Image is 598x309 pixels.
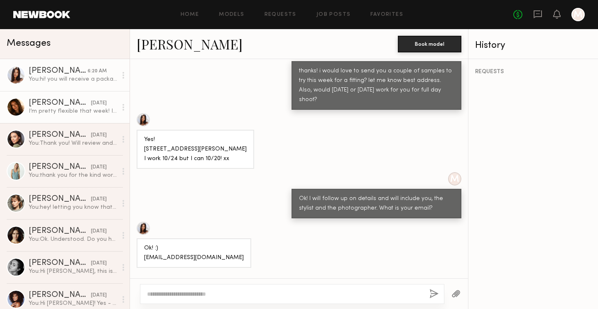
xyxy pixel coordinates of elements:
[398,40,461,47] a: Book model
[91,227,107,235] div: [DATE]
[181,12,199,17] a: Home
[265,12,297,17] a: Requests
[144,244,244,263] div: Ok! :) [EMAIL_ADDRESS][DOMAIN_NAME]
[370,12,403,17] a: Favorites
[29,131,91,139] div: [PERSON_NAME]
[571,8,585,21] a: M
[29,75,117,83] div: You: hi! you will receive a package from me from fedex. it should arrive [DATE]. here is tracking...
[398,36,461,52] button: Book model
[316,12,351,17] a: Job Posts
[219,12,244,17] a: Models
[137,35,243,53] a: [PERSON_NAME]
[29,227,91,235] div: [PERSON_NAME]
[29,235,117,243] div: You: Ok. Understood. Do you have an Instagram or other photos you can share? I have an opening fo...
[91,260,107,267] div: [DATE]
[91,195,107,203] div: [DATE]
[29,203,117,211] div: You: hey! letting you know that ive been contacting newbook to edit the payment to $450 v. $600. ...
[299,67,454,105] div: thanks! i would love to send you a couple of samples to try this week for a fitting? let me know ...
[475,41,591,50] div: History
[91,292,107,299] div: [DATE]
[29,195,91,203] div: [PERSON_NAME]
[91,131,107,139] div: [DATE]
[29,107,117,115] div: I’m pretty flexible that week! I’ll probably bartend [DATE] night so [DATE] [DATE] or [DATE] woul...
[29,163,91,171] div: [PERSON_NAME]
[29,99,91,107] div: [PERSON_NAME]
[29,267,117,275] div: You: Hi [PERSON_NAME], this is [PERSON_NAME] with [PERSON_NAME]. I just sent you an email to chec...
[91,99,107,107] div: [DATE]
[144,135,247,164] div: Yes! [STREET_ADDRESS][PERSON_NAME] I work 10/24 but I can 10/20! xx
[475,69,591,75] div: REQUESTS
[29,259,91,267] div: [PERSON_NAME]
[299,194,454,213] div: Ok! I will follow up on details and will include you, the stylist and the photographer. What is y...
[29,171,117,179] div: You: thank you for the kind words! and congrats! i have a [DEMOGRAPHIC_DATA] so i understand what...
[29,299,117,307] div: You: Hi [PERSON_NAME]! Yes - Sitano! [DATE] is the official date. Do you live in [GEOGRAPHIC_DATA...
[29,139,117,147] div: You: Thank you! Will review and get back you!
[29,291,91,299] div: [PERSON_NAME]
[88,67,107,75] div: 6:20 AM
[29,67,88,75] div: [PERSON_NAME]
[7,39,51,48] span: Messages
[91,163,107,171] div: [DATE]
